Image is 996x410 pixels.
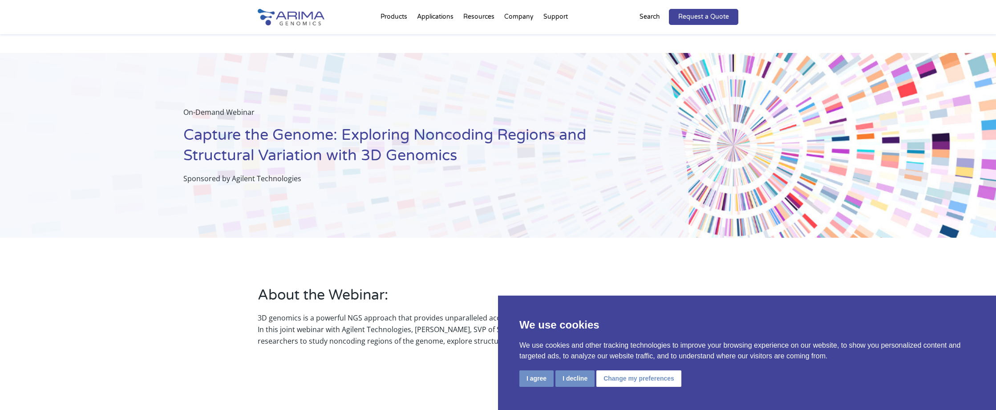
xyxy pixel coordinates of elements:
img: Arima-Genomics-logo [258,9,324,25]
button: Change my preferences [596,370,681,387]
h1: Capture the Genome: Exploring Noncoding Regions and Structural Variation with 3D Genomics [183,125,644,173]
p: On-Demand Webinar [183,106,644,125]
h2: About the Webinar: [258,285,738,312]
button: I decline [555,370,595,387]
button: I agree [519,370,554,387]
p: We use cookies and other tracking technologies to improve your browsing experience on our website... [519,340,975,361]
p: We use cookies [519,317,975,333]
p: Search [640,11,660,23]
p: 3D genomics is a powerful NGS approach that provides unparalleled access to the sequence, structu... [258,312,738,347]
a: Request a Quote [669,9,738,25]
p: Sponsored by Agilent Technologies [183,173,644,184]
